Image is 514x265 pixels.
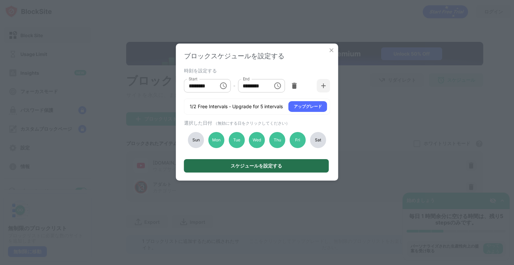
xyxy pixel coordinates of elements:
div: 時刻を設定する [184,68,329,73]
div: Tue [229,132,245,148]
div: Mon [208,132,224,148]
div: Thu [269,132,285,148]
div: ブロックスケジュールを設定する [184,52,330,61]
div: Wed [249,132,265,148]
button: Choose time, selected time is 8:00 AM [217,79,230,92]
button: Choose time, selected time is 6:00 PM [271,79,284,92]
div: Sat [310,132,326,148]
div: - [233,82,235,89]
div: 選択した日付 [184,120,329,126]
label: End [243,76,250,82]
div: スケジュールを設定する [231,163,282,169]
div: Sun [188,132,204,148]
div: Fri [290,132,306,148]
label: Start [189,76,197,82]
div: 1/2 Free Intervals - Upgrade for 5 intervals [190,103,283,110]
span: （無効にする日をクリックしてください） [213,121,290,126]
img: x-button.svg [328,47,335,54]
div: アップグレード [294,103,322,110]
